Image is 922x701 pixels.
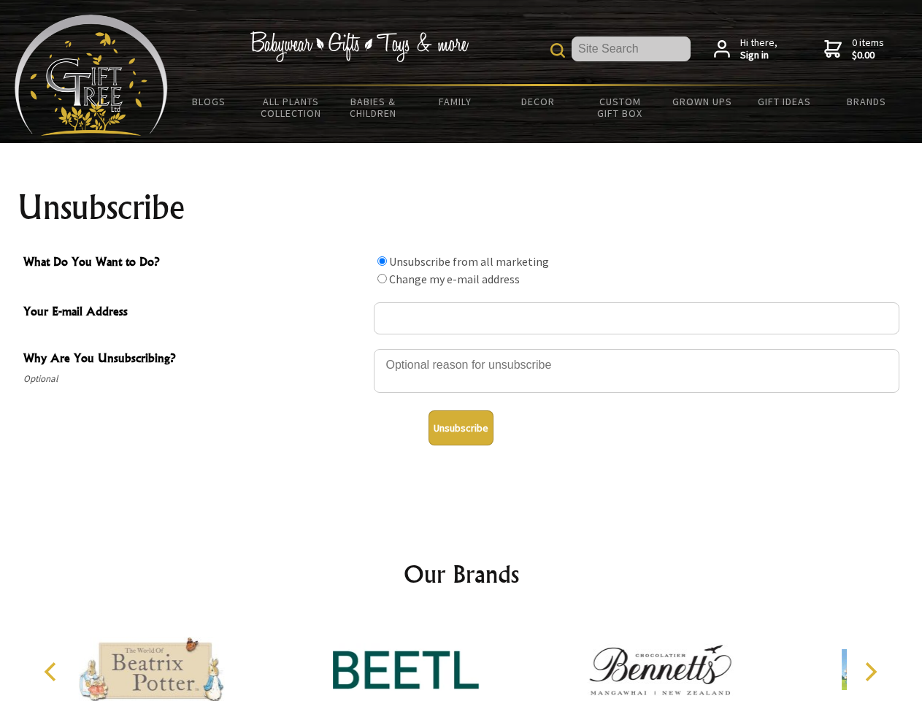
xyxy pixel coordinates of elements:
textarea: Why Are You Unsubscribing? [374,349,899,393]
label: Change my e-mail address [389,272,520,286]
a: Family [415,86,497,117]
a: Gift Ideas [743,86,826,117]
a: Decor [496,86,579,117]
strong: $0.00 [852,49,884,62]
a: Grown Ups [661,86,743,117]
a: Custom Gift Box [579,86,661,129]
h2: Our Brands [29,556,894,591]
span: Optional [23,370,366,388]
img: Babywear - Gifts - Toys & more [250,31,469,62]
a: Babies & Children [332,86,415,129]
input: What Do You Want to Do? [377,256,387,266]
img: product search [550,43,565,58]
input: What Do You Want to Do? [377,274,387,283]
a: Brands [826,86,908,117]
input: Your E-mail Address [374,302,899,334]
a: Hi there,Sign in [714,37,777,62]
img: Babyware - Gifts - Toys and more... [15,15,168,136]
input: Site Search [572,37,691,61]
span: What Do You Want to Do? [23,253,366,274]
span: 0 items [852,36,884,62]
span: Why Are You Unsubscribing? [23,349,366,370]
a: All Plants Collection [250,86,333,129]
h1: Unsubscribe [18,190,905,225]
label: Unsubscribe from all marketing [389,254,549,269]
button: Next [854,656,886,688]
span: Hi there, [740,37,777,62]
strong: Sign in [740,49,777,62]
button: Previous [37,656,69,688]
button: Unsubscribe [429,410,493,445]
a: 0 items$0.00 [824,37,884,62]
a: BLOGS [168,86,250,117]
span: Your E-mail Address [23,302,366,323]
